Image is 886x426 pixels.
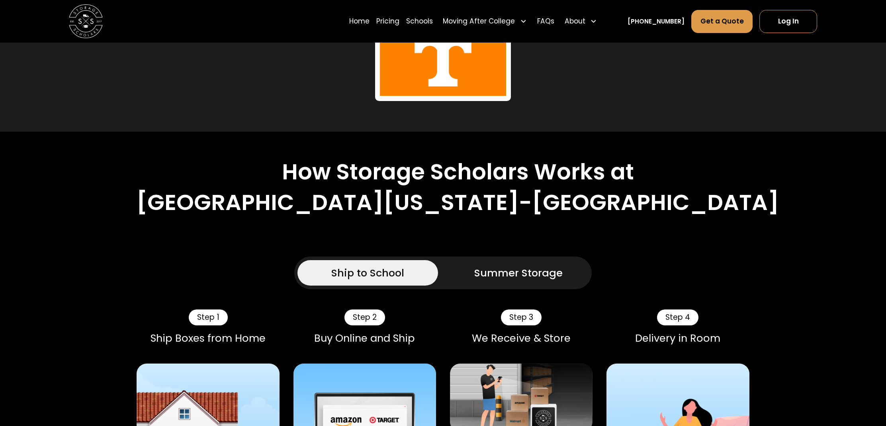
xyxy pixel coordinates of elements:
[691,10,753,33] a: Get a Quote
[406,10,433,33] a: Schools
[137,332,280,344] div: Ship Boxes from Home
[606,332,749,344] div: Delivery in Room
[189,309,228,325] div: Step 1
[349,10,370,33] a: Home
[293,332,436,344] div: Buy Online and Ship
[501,309,542,325] div: Step 3
[565,16,585,27] div: About
[561,10,600,33] div: About
[282,159,634,185] h2: How Storage Scholars Works at
[376,10,399,33] a: Pricing
[440,10,530,33] div: Moving After College
[137,189,779,216] h2: [GEOGRAPHIC_DATA][US_STATE]-[GEOGRAPHIC_DATA]
[450,332,593,344] div: We Receive & Store
[474,265,563,280] div: Summer Storage
[537,10,554,33] a: FAQs
[759,10,817,33] a: Log In
[657,309,699,325] div: Step 4
[331,265,404,280] div: Ship to School
[443,16,515,27] div: Moving After College
[344,309,385,325] div: Step 2
[69,4,103,38] img: Storage Scholars main logo
[628,17,685,25] a: [PHONE_NUMBER]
